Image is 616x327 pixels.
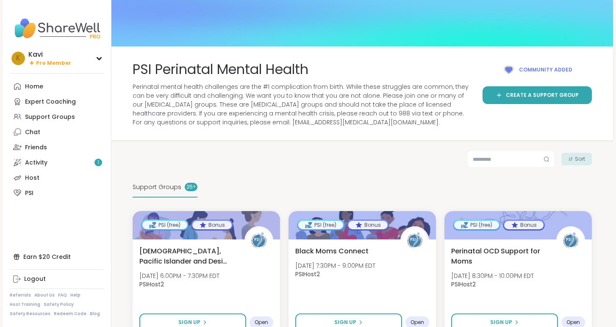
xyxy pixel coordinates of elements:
div: Friends [25,143,47,152]
span: Create a support group [506,91,579,99]
span: Sign Up [334,319,356,326]
div: Chat [25,128,40,137]
span: Open [255,319,268,326]
span: [DATE] 8:30PM - 10:00PM EDT [451,272,534,280]
a: Help [70,292,80,298]
div: Bonus [348,221,388,229]
span: Perinatal mental health challenges are the #1 complication from birth. While these struggles are ... [133,82,472,127]
div: Bonus [504,221,544,229]
div: Home [25,82,43,91]
span: Community added [519,66,572,74]
a: Safety Policy [44,302,74,308]
div: PSI (free) [142,221,187,229]
div: Bonus [192,221,232,229]
div: PSI (free) [454,221,499,229]
span: [DEMOGRAPHIC_DATA], Pacific Islander and Desi Moms Support [139,246,235,267]
a: FAQ [58,292,67,298]
span: Pro Member [36,60,71,67]
a: Blog [90,311,100,317]
pre: + [193,183,196,191]
a: Host [10,170,104,185]
a: Friends [10,140,104,155]
span: Open [411,319,424,326]
span: Sign Up [178,319,200,326]
img: PSIHost2 [558,228,584,254]
img: PSIHost2 [402,228,428,254]
span: PSI Perinatal Mental Health [133,60,308,79]
a: Host Training [10,302,40,308]
span: Sign Up [490,319,512,326]
span: 1 [97,159,99,166]
span: Black Moms Connect [295,246,369,256]
a: Redeem Code [54,311,86,317]
div: Earn $20 Credit [10,249,104,264]
a: Safety Resources [10,311,50,317]
div: Kavi [28,50,71,59]
a: Support Groups [10,109,104,124]
span: Support Groups [133,183,181,192]
a: About Us [34,292,55,298]
b: PSIHost2 [139,280,164,289]
span: [DATE] 6:00PM - 7:30PM EDT [139,272,219,280]
div: Support Groups [25,113,75,121]
a: Logout [10,272,104,287]
span: Sort [575,155,585,163]
a: Home [10,79,104,94]
img: ShareWell Nav Logo [10,14,104,43]
div: PSI [25,189,33,198]
span: Open [566,319,580,326]
a: Expert Coaching [10,94,104,109]
div: Activity [25,159,47,167]
div: Host [25,174,39,182]
b: PSIHost2 [295,270,320,278]
span: Perinatal OCD Support for Moms [451,246,547,267]
span: K [16,53,20,64]
div: 25 [185,183,197,191]
div: Logout [24,275,46,283]
a: PSI [10,185,104,201]
a: Referrals [10,292,31,298]
div: Expert Coaching [25,98,76,106]
img: PSIHost2 [246,228,272,254]
button: Community added [483,60,592,80]
b: PSIHost2 [451,280,476,289]
a: Activity1 [10,155,104,170]
a: Create a support group [483,86,592,104]
div: PSI (free) [298,221,343,229]
span: [DATE] 7:30PM - 9:00PM EDT [295,261,375,270]
a: Chat [10,124,104,140]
